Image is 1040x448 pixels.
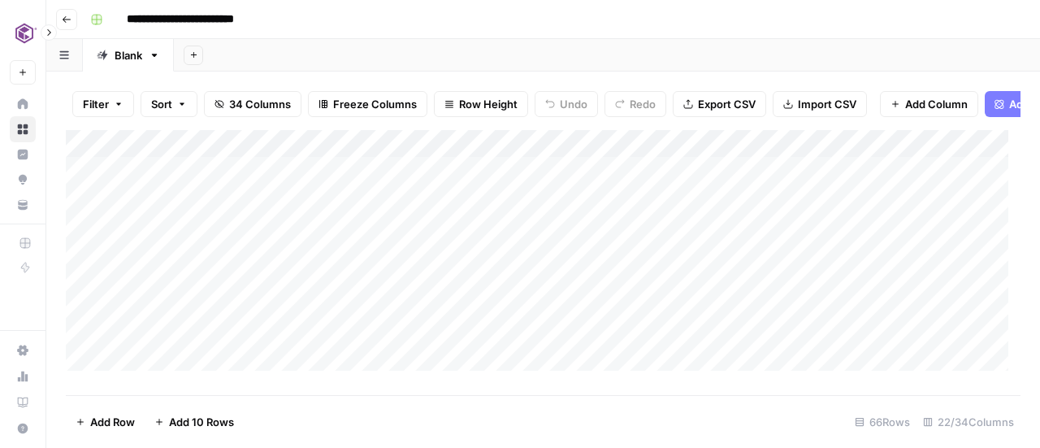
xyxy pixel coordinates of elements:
[90,414,135,430] span: Add Row
[630,96,656,112] span: Redo
[459,96,518,112] span: Row Height
[229,96,291,112] span: 34 Columns
[10,389,36,415] a: Learning Hub
[10,141,36,167] a: Insights
[83,96,109,112] span: Filter
[169,414,234,430] span: Add 10 Rows
[10,337,36,363] a: Settings
[698,96,756,112] span: Export CSV
[151,96,172,112] span: Sort
[673,91,766,117] button: Export CSV
[83,39,174,72] a: Blank
[10,363,36,389] a: Usage
[66,409,145,435] button: Add Row
[141,91,197,117] button: Sort
[10,91,36,117] a: Home
[535,91,598,117] button: Undo
[604,91,666,117] button: Redo
[115,47,142,63] div: Blank
[10,415,36,441] button: Help + Support
[145,409,244,435] button: Add 10 Rows
[905,96,968,112] span: Add Column
[560,96,587,112] span: Undo
[333,96,417,112] span: Freeze Columns
[204,91,301,117] button: 34 Columns
[773,91,867,117] button: Import CSV
[10,13,36,54] button: Workspace: Commvault
[10,116,36,142] a: Browse
[880,91,978,117] button: Add Column
[434,91,528,117] button: Row Height
[798,96,856,112] span: Import CSV
[916,409,1020,435] div: 22/34 Columns
[308,91,427,117] button: Freeze Columns
[848,409,916,435] div: 66 Rows
[10,192,36,218] a: Your Data
[10,167,36,193] a: Opportunities
[10,19,39,48] img: Commvault Logo
[72,91,134,117] button: Filter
